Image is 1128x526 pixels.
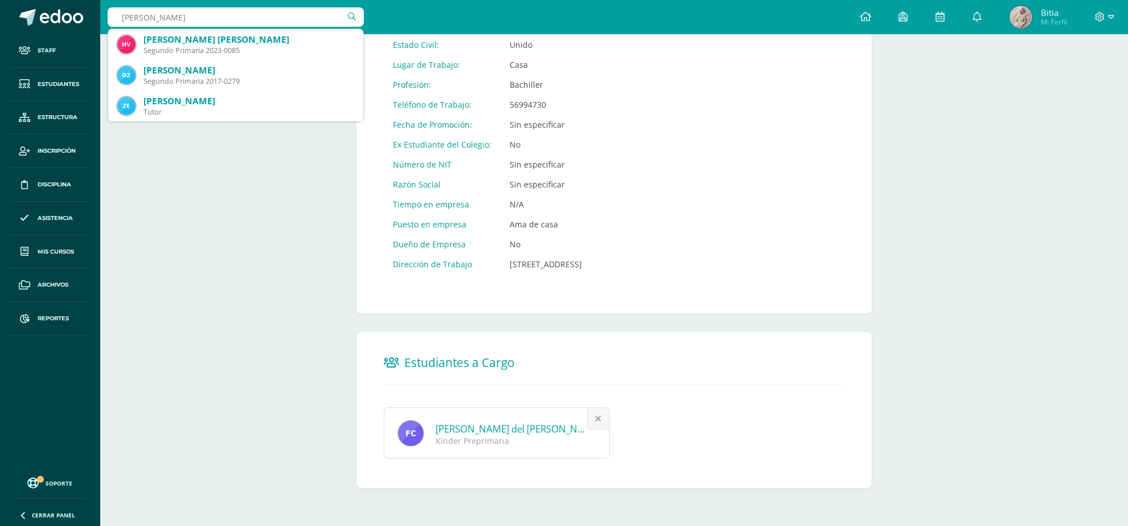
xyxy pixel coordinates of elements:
[14,475,87,490] a: Soporte
[384,115,501,134] td: Fecha de Promoción:
[143,46,354,55] div: Segundo Primaria 2023-0085
[38,146,76,156] span: Inscripción
[143,34,354,46] div: [PERSON_NAME] [PERSON_NAME]
[143,76,354,86] div: Segundo Primaria 2017-0279
[501,154,591,174] td: Sin especificar
[1041,17,1067,27] span: Mi Perfil
[108,7,364,27] input: Busca un usuario...
[1010,6,1032,28] img: 0721312b14301b3cebe5de6252ad211a.png
[384,154,501,174] td: Número de NIT
[1041,7,1067,18] span: Bitia
[38,80,79,89] span: Estudiantes
[32,511,75,519] span: Cerrar panel
[38,113,77,122] span: Estructura
[501,254,591,274] td: [STREET_ADDRESS]
[46,479,73,487] span: Soporte
[143,107,354,117] div: Tutor
[501,214,591,234] td: Ama de casa
[117,66,136,84] img: afaffacac7de6daabe202de9e8cf2310.png
[384,194,501,214] td: Tiempo en empresa
[9,134,91,168] a: Inscripción
[117,35,136,54] img: 080cecbda614b1511f949ba664020fc4.png
[9,168,91,202] a: Disciplina
[501,134,591,154] td: No
[143,95,354,107] div: [PERSON_NAME]
[38,214,73,223] span: Asistencia
[38,314,69,323] span: Reportes
[501,35,591,55] td: Unido
[501,234,591,254] td: No
[397,420,424,447] img: avatar2227.png
[384,75,501,95] td: Profesión:
[38,46,56,55] span: Staff
[384,174,501,194] td: Razón Social
[9,202,91,235] a: Asistencia
[501,75,591,95] td: Bachiller
[117,97,136,115] img: 1f9f12c86ed7f14f316c7ecc1caaa1b2.png
[9,68,91,101] a: Estudiantes
[501,55,591,75] td: Casa
[38,247,74,256] span: Mis cursos
[384,55,501,75] td: Lugar de Trabajo:
[384,134,501,154] td: Ex Estudiante del Colegio:
[501,95,591,115] td: 56994730
[384,35,501,55] td: Estado Civil:
[384,214,501,234] td: Puesto en empresa
[384,254,501,274] td: Dirección de Trabajo
[404,354,515,370] span: Estudiantes a Cargo
[38,180,71,189] span: Disciplina
[9,268,91,302] a: Archivos
[384,234,501,254] td: Dueño de Empresa
[384,95,501,115] td: Teléfono de Trabajo:
[501,115,591,134] td: Sin especificar
[436,422,600,435] a: [PERSON_NAME] del [PERSON_NAME]
[9,235,91,269] a: Mis cursos
[9,101,91,135] a: Estructura
[9,302,91,336] a: Reportes
[501,194,591,214] td: N/A
[501,174,591,194] td: Sin especificar
[9,34,91,68] a: Staff
[436,435,589,446] div: Kinder Preprimaria
[143,64,354,76] div: [PERSON_NAME]
[38,280,68,289] span: Archivos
